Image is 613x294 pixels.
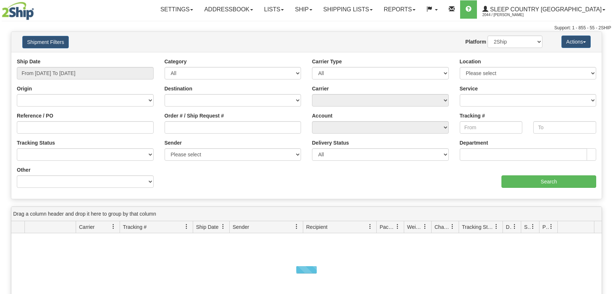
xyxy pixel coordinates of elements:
label: Delivery Status [312,139,349,146]
a: Sleep Country [GEOGRAPHIC_DATA] 2044 / [PERSON_NAME] [477,0,611,19]
a: Ship Date filter column settings [217,220,229,233]
span: Sleep Country [GEOGRAPHIC_DATA] [488,6,602,12]
a: Lists [259,0,289,19]
input: To [533,121,596,134]
a: Packages filter column settings [391,220,404,233]
button: Actions [561,36,591,48]
span: Pickup Status [542,223,549,231]
label: Ship Date [17,58,41,65]
a: Recipient filter column settings [364,220,376,233]
a: Addressbook [199,0,259,19]
label: Tracking Status [17,139,55,146]
span: Sender [233,223,249,231]
label: Carrier Type [312,58,342,65]
span: Delivery Status [506,223,512,231]
div: grid grouping header [11,207,602,221]
label: Department [460,139,488,146]
img: logo2044.jpg [2,2,34,20]
label: Carrier [312,85,329,92]
a: Tracking Status filter column settings [490,220,503,233]
span: Packages [380,223,395,231]
span: Recipient [306,223,327,231]
label: Destination [165,85,192,92]
label: Service [460,85,478,92]
label: Order # / Ship Request # [165,112,224,119]
a: Shipment Issues filter column settings [527,220,539,233]
a: Pickup Status filter column settings [545,220,557,233]
label: Origin [17,85,32,92]
a: Shipping lists [318,0,378,19]
button: Shipment Filters [22,36,69,48]
input: Search [501,175,596,188]
a: Reports [378,0,421,19]
a: Charge filter column settings [446,220,459,233]
span: Weight [407,223,422,231]
div: Support: 1 - 855 - 55 - 2SHIP [2,25,611,31]
label: Category [165,58,187,65]
span: Charge [435,223,450,231]
span: 2044 / [PERSON_NAME] [482,11,537,19]
span: Shipment Issues [524,223,530,231]
label: Reference / PO [17,112,53,119]
label: Other [17,166,30,174]
a: Delivery Status filter column settings [508,220,521,233]
input: From [460,121,523,134]
label: Location [460,58,481,65]
label: Platform [465,38,486,45]
span: Ship Date [196,223,218,231]
a: Settings [155,0,199,19]
label: Tracking # [460,112,485,119]
span: Carrier [79,223,95,231]
iframe: chat widget [596,109,612,184]
span: Tracking # [123,223,147,231]
a: Ship [289,0,317,19]
label: Sender [165,139,182,146]
span: Tracking Status [462,223,494,231]
a: Tracking # filter column settings [180,220,193,233]
a: Carrier filter column settings [107,220,120,233]
a: Sender filter column settings [290,220,303,233]
a: Weight filter column settings [419,220,431,233]
label: Account [312,112,332,119]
